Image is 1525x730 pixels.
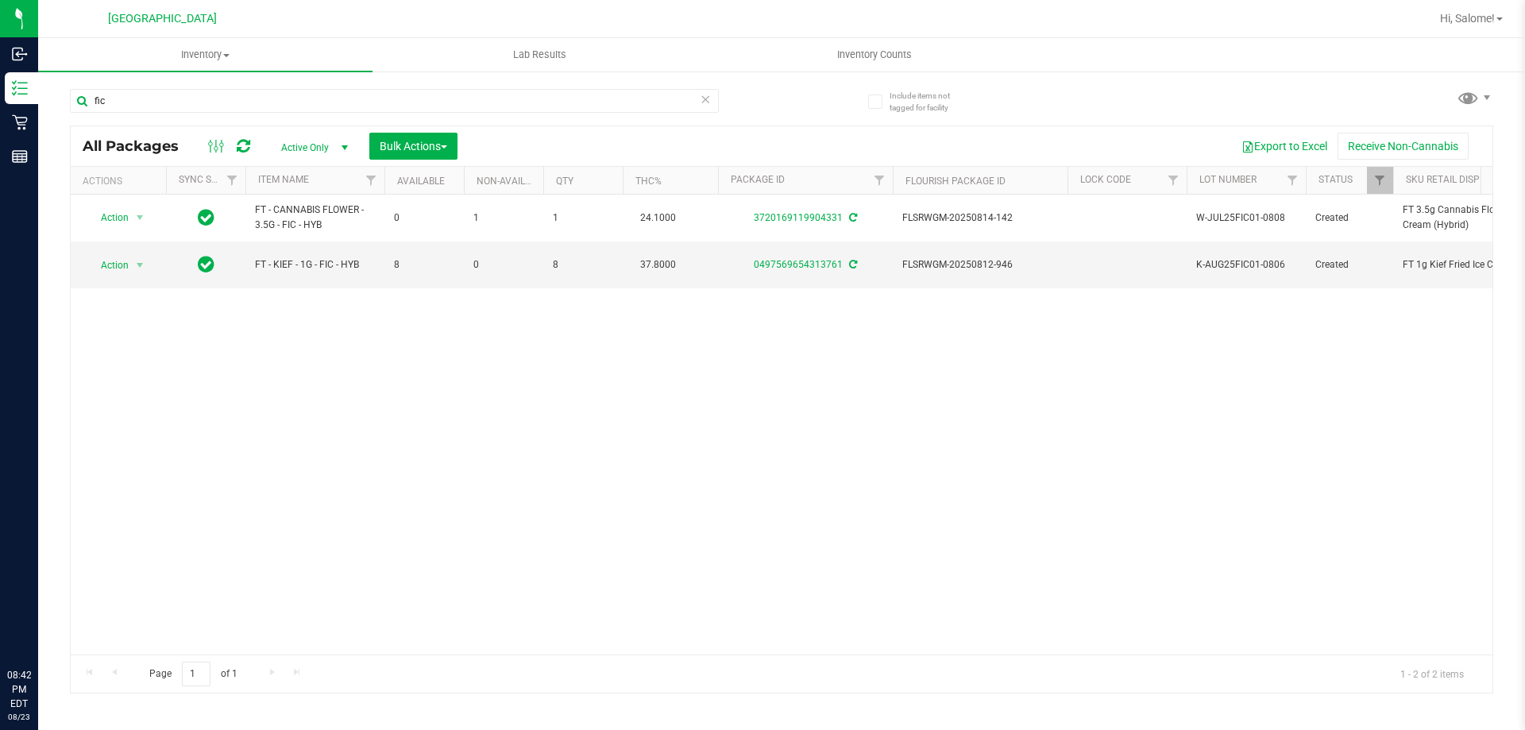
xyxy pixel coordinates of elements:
[38,38,373,71] a: Inventory
[1367,167,1393,194] a: Filter
[1388,662,1477,686] span: 1 - 2 of 2 items
[473,257,534,272] span: 0
[867,167,893,194] a: Filter
[492,48,588,62] span: Lab Results
[83,176,160,187] div: Actions
[890,90,969,114] span: Include items not tagged for facility
[130,254,150,276] span: select
[477,176,547,187] a: Non-Available
[632,253,684,276] span: 37.8000
[83,137,195,155] span: All Packages
[198,253,214,276] span: In Sync
[1080,174,1131,185] a: Lock Code
[87,254,129,276] span: Action
[700,89,711,110] span: Clear
[473,211,534,226] span: 1
[1199,174,1257,185] a: Lot Number
[255,203,375,233] span: FT - CANNABIS FLOWER - 3.5G - FIC - HYB
[847,259,857,270] span: Sync from Compliance System
[902,211,1058,226] span: FLSRWGM-20250814-142
[12,80,28,96] inline-svg: Inventory
[1196,211,1296,226] span: W-JUL25FIC01-0808
[380,140,447,153] span: Bulk Actions
[358,167,384,194] a: Filter
[373,38,707,71] a: Lab Results
[816,48,933,62] span: Inventory Counts
[707,38,1041,71] a: Inventory Counts
[258,174,309,185] a: Item Name
[754,212,843,223] a: 3720169119904331
[635,176,662,187] a: THC%
[556,176,573,187] a: Qty
[754,259,843,270] a: 0497569654313761
[397,176,445,187] a: Available
[108,12,217,25] span: [GEOGRAPHIC_DATA]
[12,114,28,130] inline-svg: Retail
[1338,133,1469,160] button: Receive Non-Cannabis
[70,89,719,113] input: Search Package ID, Item Name, SKU, Lot or Part Number...
[847,212,857,223] span: Sync from Compliance System
[369,133,457,160] button: Bulk Actions
[7,668,31,711] p: 08:42 PM EDT
[1318,174,1353,185] a: Status
[179,174,240,185] a: Sync Status
[394,257,454,272] span: 8
[905,176,1006,187] a: Flourish Package ID
[16,603,64,651] iframe: Resource center
[219,167,245,194] a: Filter
[255,257,375,272] span: FT - KIEF - 1G - FIC - HYB
[1196,257,1296,272] span: K-AUG25FIC01-0806
[632,207,684,230] span: 24.1000
[1160,167,1187,194] a: Filter
[7,711,31,723] p: 08/23
[38,48,373,62] span: Inventory
[198,207,214,229] span: In Sync
[1315,257,1384,272] span: Created
[1406,174,1525,185] a: Sku Retail Display Name
[130,207,150,229] span: select
[553,257,613,272] span: 8
[12,149,28,164] inline-svg: Reports
[12,46,28,62] inline-svg: Inbound
[1231,133,1338,160] button: Export to Excel
[731,174,785,185] a: Package ID
[553,211,613,226] span: 1
[47,601,66,620] iframe: Resource center unread badge
[1440,12,1495,25] span: Hi, Salome!
[1315,211,1384,226] span: Created
[902,257,1058,272] span: FLSRWGM-20250812-946
[394,211,454,226] span: 0
[136,662,250,686] span: Page of 1
[1280,167,1306,194] a: Filter
[182,662,210,686] input: 1
[87,207,129,229] span: Action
